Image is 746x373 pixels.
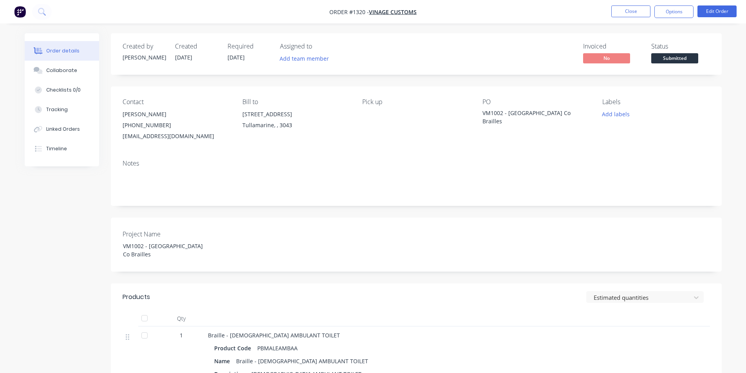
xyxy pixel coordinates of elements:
div: Tullamarine, , 3043 [242,120,350,131]
div: Contact [123,98,230,106]
div: PO [482,98,590,106]
div: [PERSON_NAME] [123,109,230,120]
button: Timeline [25,139,99,159]
div: VM1002 - [GEOGRAPHIC_DATA] Co Brailles [117,240,215,260]
div: Pick up [362,98,470,106]
span: [DATE] [228,54,245,61]
button: Add labels [598,109,634,119]
div: VM1002 - [GEOGRAPHIC_DATA] Co Brailles [482,109,580,125]
button: Close [611,5,650,17]
div: Timeline [46,145,67,152]
div: [PHONE_NUMBER] [123,120,230,131]
button: Tracking [25,100,99,119]
div: Name [214,355,233,367]
div: Labels [602,98,710,106]
button: Order details [25,41,99,61]
div: Created by [123,43,166,50]
div: Linked Orders [46,126,80,133]
div: PBMALEAMBAA [254,342,301,354]
div: [PERSON_NAME][PHONE_NUMBER][EMAIL_ADDRESS][DOMAIN_NAME] [123,109,230,142]
div: [PERSON_NAME] [123,53,166,61]
div: Tracking [46,106,68,113]
div: Braille - [DEMOGRAPHIC_DATA] AMBULANT TOILET [233,355,371,367]
div: [STREET_ADDRESS] [242,109,350,120]
span: No [583,53,630,63]
button: Options [654,5,694,18]
div: Bill to [242,98,350,106]
button: Edit Order [697,5,737,17]
div: Products [123,292,150,302]
div: Product Code [214,342,254,354]
button: Checklists 0/0 [25,80,99,100]
div: Assigned to [280,43,358,50]
div: [STREET_ADDRESS]Tullamarine, , 3043 [242,109,350,134]
button: Submitted [651,53,698,65]
label: Project Name [123,229,220,239]
button: Add team member [280,53,333,64]
div: Status [651,43,710,50]
span: Order #1320 - [329,8,369,16]
div: Qty [158,311,205,326]
div: Collaborate [46,67,77,74]
span: [DATE] [175,54,192,61]
a: Vinage Customs [369,8,417,16]
div: Checklists 0/0 [46,86,81,94]
img: Factory [14,6,26,18]
div: Notes [123,160,710,167]
div: Created [175,43,218,50]
div: [EMAIL_ADDRESS][DOMAIN_NAME] [123,131,230,142]
span: 1 [180,331,183,339]
div: Invoiced [583,43,642,50]
button: Linked Orders [25,119,99,139]
div: Required [228,43,271,50]
span: Braille - [DEMOGRAPHIC_DATA] AMBULANT TOILET [208,332,340,339]
span: Submitted [651,53,698,63]
button: Add team member [275,53,333,64]
div: Order details [46,47,79,54]
button: Collaborate [25,61,99,80]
